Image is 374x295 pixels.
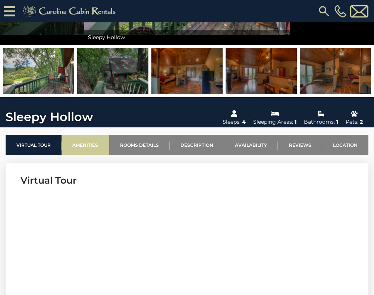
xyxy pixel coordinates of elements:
[170,135,224,155] a: Description
[62,135,109,155] a: Amenities
[21,174,353,187] h3: Virtual Tour
[109,135,170,155] a: Rooms Details
[278,135,322,155] a: Reviews
[333,5,348,18] a: [PHONE_NUMBER]
[317,4,331,18] img: search-regular.svg
[6,135,62,155] a: Virtual Tour
[322,135,368,155] a: Location
[84,30,290,45] div: Sleepy Hollow
[226,48,297,94] img: 163260937
[19,4,122,19] img: Khaki-logo.png
[151,48,223,94] img: 163260943
[300,48,371,94] img: 163260933
[3,48,74,94] img: 163260932
[224,135,278,155] a: Availability
[77,48,148,94] img: 163260939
